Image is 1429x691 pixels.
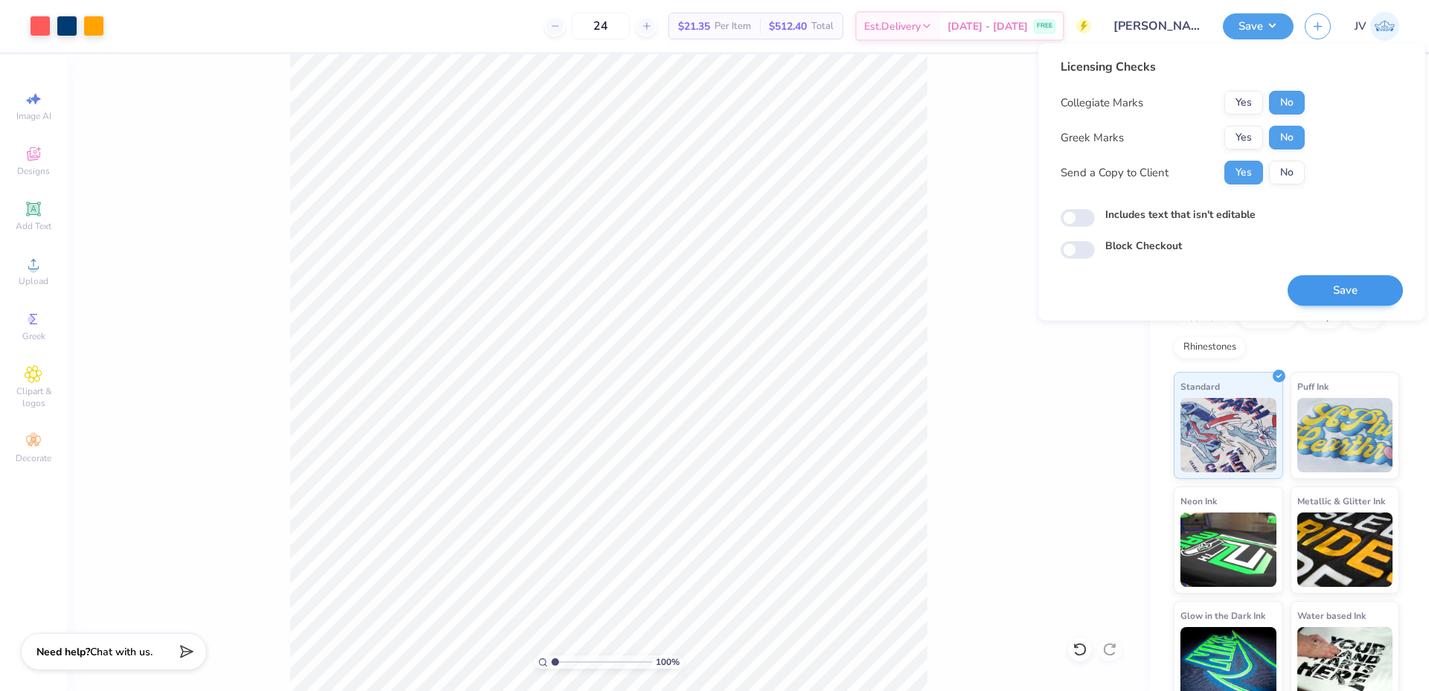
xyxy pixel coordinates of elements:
button: Yes [1224,126,1263,150]
span: FREE [1037,21,1052,31]
span: Metallic & Glitter Ink [1297,493,1385,509]
span: Total [811,19,834,34]
button: Save [1223,13,1294,39]
span: Decorate [16,452,51,464]
div: Greek Marks [1061,129,1124,147]
div: Collegiate Marks [1061,94,1143,112]
span: Greek [22,330,45,342]
input: – – [572,13,630,39]
span: Puff Ink [1297,379,1329,394]
button: No [1269,91,1305,115]
button: Yes [1224,91,1263,115]
span: Chat with us. [90,645,153,659]
span: Clipart & logos [7,385,60,409]
label: Block Checkout [1105,238,1182,254]
span: $21.35 [678,19,710,34]
span: Neon Ink [1180,493,1217,509]
input: Untitled Design [1102,11,1212,41]
span: JV [1355,18,1366,35]
button: Yes [1224,161,1263,184]
div: Rhinestones [1174,336,1246,359]
img: Neon Ink [1180,512,1276,587]
span: [DATE] - [DATE] [947,19,1028,34]
span: 100 % [656,655,680,669]
img: Metallic & Glitter Ink [1297,512,1393,587]
button: No [1269,161,1305,184]
div: Licensing Checks [1061,58,1305,76]
span: Per Item [714,19,751,34]
span: Water based Ink [1297,608,1366,623]
img: Jo Vincent [1370,12,1399,41]
span: $512.40 [769,19,807,34]
span: Add Text [16,220,51,232]
img: Puff Ink [1297,398,1393,472]
button: No [1269,126,1305,150]
img: Standard [1180,398,1276,472]
span: Designs [17,165,50,177]
span: Glow in the Dark Ink [1180,608,1265,623]
span: Image AI [16,110,51,122]
a: JV [1355,12,1399,41]
strong: Need help? [36,645,90,659]
span: Est. Delivery [864,19,921,34]
label: Includes text that isn't editable [1105,207,1256,222]
span: Upload [19,275,48,287]
button: Save [1288,275,1403,306]
div: Send a Copy to Client [1061,164,1169,181]
span: Standard [1180,379,1220,394]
